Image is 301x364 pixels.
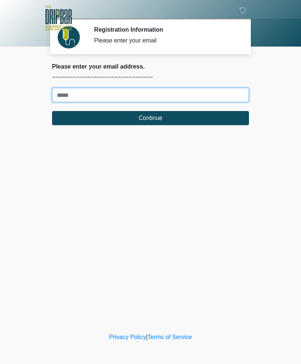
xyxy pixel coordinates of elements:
a: Privacy Policy [109,334,146,340]
p: ~~~~~~~~~~~~~~~~~~~~~~~~~~~~~ [52,73,249,82]
img: Agent Avatar [58,26,80,48]
a: | [146,334,148,340]
h2: Please enter your email address. [52,63,249,70]
button: Continue [52,111,249,125]
div: Please enter your email [94,36,238,45]
img: The DRIPBaR - The Strand at Huebner Oaks Logo [45,6,72,31]
a: Terms of Service [148,334,192,340]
